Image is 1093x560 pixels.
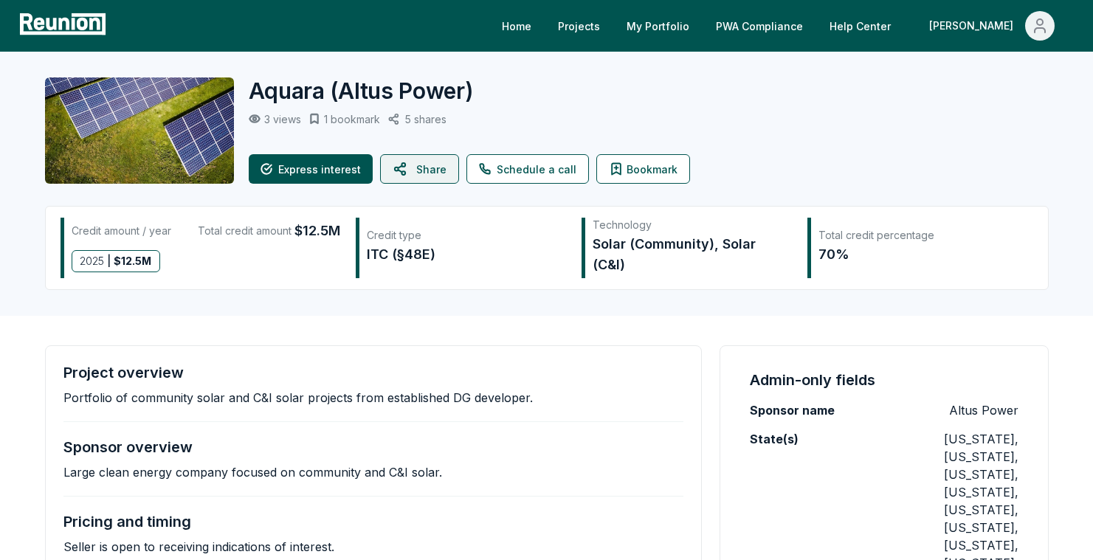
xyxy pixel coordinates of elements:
p: 3 views [264,113,301,125]
h4: Sponsor overview [63,438,193,456]
button: Share [380,154,459,184]
a: Projects [546,11,612,41]
span: 2025 [80,251,104,272]
div: Credit amount / year [72,221,171,241]
p: 1 bookmark [324,113,380,125]
div: ITC (§48E) [367,244,566,265]
span: | [107,251,111,272]
div: Total credit amount [198,221,340,241]
button: Express interest [249,154,373,184]
label: Sponsor name [750,401,835,419]
img: Aquara [45,77,234,184]
p: Altus Power [949,401,1018,419]
h2: Aquara [249,77,474,104]
h4: Admin-only fields [750,370,875,390]
button: Bookmark [596,154,690,184]
p: Portfolio of community solar and C&I solar projects from established DG developer. [63,390,533,405]
a: My Portfolio [615,11,701,41]
p: 5 shares [405,113,446,125]
a: Schedule a call [466,154,589,184]
h4: Project overview [63,364,184,381]
div: Solar (Community), Solar (C&I) [593,234,792,275]
a: Help Center [818,11,903,41]
p: Large clean energy company focused on community and C&I solar. [63,465,442,480]
a: Home [490,11,543,41]
div: [PERSON_NAME] [929,11,1019,41]
label: State(s) [750,430,799,448]
div: 70% [818,244,1018,265]
p: Seller is open to receiving indications of interest. [63,539,334,554]
a: PWA Compliance [704,11,815,41]
div: Technology [593,218,792,232]
span: ( Altus Power ) [330,77,473,104]
div: Credit type [367,228,566,243]
span: $ 12.5M [114,251,151,272]
span: $12.5M [294,221,340,241]
button: [PERSON_NAME] [917,11,1066,41]
nav: Main [490,11,1078,41]
h4: Pricing and timing [63,513,191,530]
div: Total credit percentage [818,228,1018,243]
